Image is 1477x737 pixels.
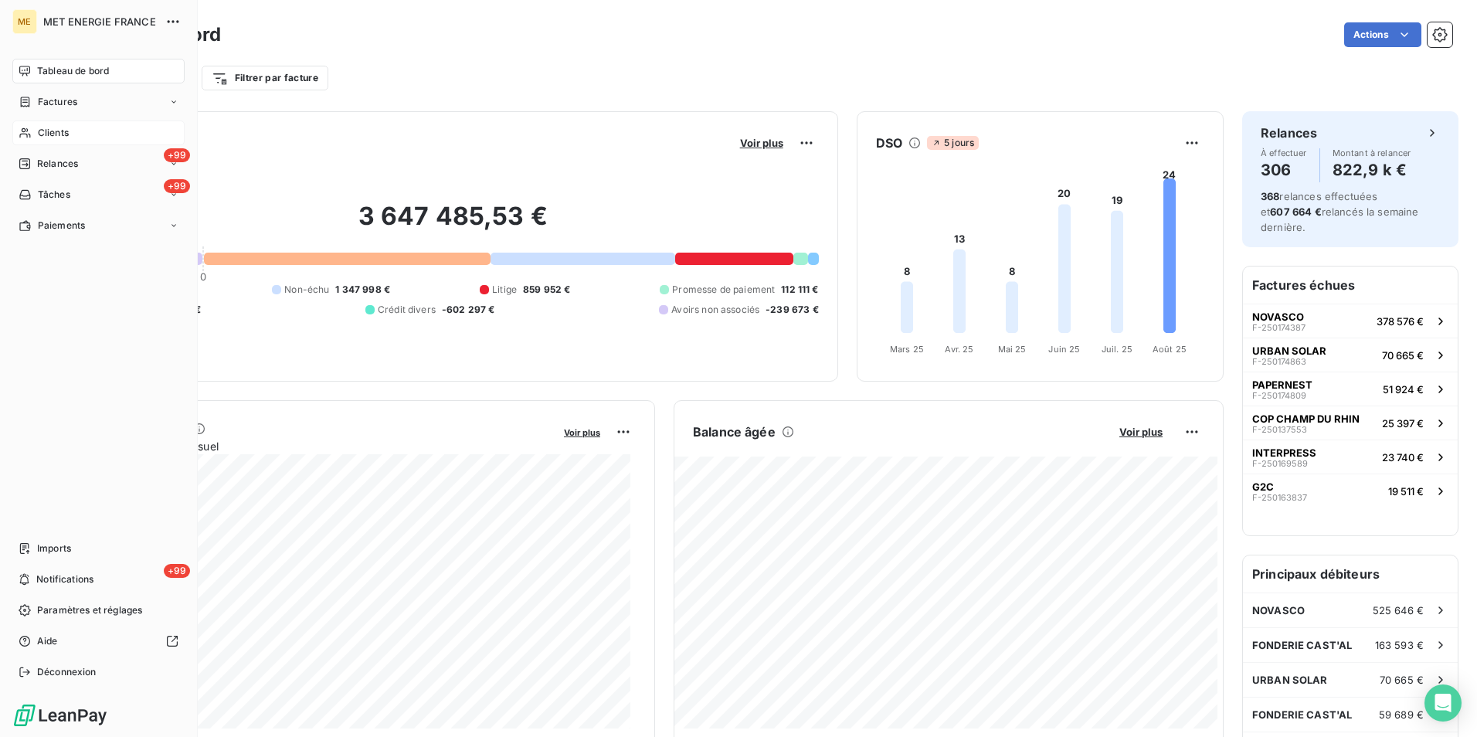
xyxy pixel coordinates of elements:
span: FONDERIE CAST'AL [1252,639,1352,651]
span: Crédit divers [378,303,436,317]
tspan: Mai 25 [997,344,1026,355]
span: Clients [38,126,69,140]
button: PAPERNESTF-25017480951 924 € [1243,372,1458,406]
span: URBAN SOLAR [1252,345,1326,357]
span: -602 297 € [442,303,495,317]
span: Aide [37,634,58,648]
span: F-250174863 [1252,357,1306,366]
tspan: Juin 25 [1048,344,1080,355]
span: FONDERIE CAST'AL [1252,708,1352,721]
span: Tableau de bord [37,64,109,78]
span: 163 593 € [1375,639,1424,651]
button: Voir plus [1115,425,1167,439]
span: 23 740 € [1382,451,1424,464]
a: Tableau de bord [12,59,185,83]
tspan: Août 25 [1153,344,1187,355]
a: +99Tâches [12,182,185,207]
a: Aide [12,629,185,654]
a: Paiements [12,213,185,238]
span: Voir plus [740,137,783,149]
h4: 822,9 k € [1333,158,1411,182]
tspan: Avr. 25 [945,344,973,355]
button: Voir plus [559,425,605,439]
button: INTERPRESSF-25016958923 740 € [1243,440,1458,474]
span: COP CHAMP DU RHIN [1252,413,1360,425]
span: Factures [38,95,77,109]
h4: 306 [1261,158,1307,182]
span: Promesse de paiement [672,283,775,297]
h6: Principaux débiteurs [1243,555,1458,593]
span: NOVASCO [1252,311,1304,323]
span: Relances [37,157,78,171]
span: Déconnexion [37,665,97,679]
span: 607 664 € [1270,205,1321,218]
span: 70 665 € [1380,674,1424,686]
span: 5 jours [927,136,979,150]
span: MET ENERGIE FRANCE [43,15,156,28]
a: Factures [12,90,185,114]
h6: Factures échues [1243,267,1458,304]
span: -239 673 € [766,303,819,317]
span: Tâches [38,188,70,202]
button: URBAN SOLARF-25017486370 665 € [1243,338,1458,372]
span: 112 111 € [781,283,818,297]
span: INTERPRESS [1252,447,1316,459]
h6: DSO [876,134,902,152]
span: NOVASCO [1252,604,1305,616]
span: F-250169589 [1252,459,1308,468]
h6: Relances [1261,124,1317,142]
span: 59 689 € [1379,708,1424,721]
span: 51 924 € [1383,383,1424,396]
span: +99 [164,564,190,578]
span: Voir plus [564,427,600,438]
button: Filtrer par facture [202,66,328,90]
span: relances effectuées et relancés la semaine dernière. [1261,190,1419,233]
span: 19 511 € [1388,485,1424,498]
span: Notifications [36,572,93,586]
span: 1 347 998 € [335,283,390,297]
span: G2C [1252,481,1274,493]
span: PAPERNEST [1252,379,1312,391]
span: Paramètres et réglages [37,603,142,617]
span: Litige [492,283,517,297]
span: URBAN SOLAR [1252,674,1328,686]
button: Actions [1344,22,1421,47]
span: Voir plus [1119,426,1163,438]
div: ME [12,9,37,34]
span: Avoirs non associés [671,303,759,317]
a: Imports [12,536,185,561]
span: F-250137553 [1252,425,1307,434]
span: Imports [37,542,71,555]
span: 525 646 € [1373,604,1424,616]
button: Voir plus [735,136,788,150]
span: F-250163837 [1252,493,1307,502]
span: 25 397 € [1382,417,1424,430]
span: À effectuer [1261,148,1307,158]
button: COP CHAMP DU RHINF-25013755325 397 € [1243,406,1458,440]
tspan: Mars 25 [890,344,924,355]
img: Logo LeanPay [12,703,108,728]
span: +99 [164,179,190,193]
h6: Balance âgée [693,423,776,441]
div: Open Intercom Messenger [1424,684,1462,722]
button: G2CF-25016383719 511 € [1243,474,1458,508]
span: Montant à relancer [1333,148,1411,158]
button: NOVASCOF-250174387378 576 € [1243,304,1458,338]
tspan: Juil. 25 [1102,344,1132,355]
h2: 3 647 485,53 € [87,201,819,247]
span: Non-échu [284,283,329,297]
span: F-250174809 [1252,391,1306,400]
a: Clients [12,121,185,145]
span: 70 665 € [1382,349,1424,362]
a: +99Relances [12,151,185,176]
span: 859 952 € [523,283,570,297]
span: 378 576 € [1377,315,1424,328]
span: 368 [1261,190,1279,202]
a: Paramètres et réglages [12,598,185,623]
span: 0 [200,270,206,283]
span: F-250174387 [1252,323,1306,332]
span: Chiffre d'affaires mensuel [87,438,553,454]
span: Paiements [38,219,85,233]
span: +99 [164,148,190,162]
